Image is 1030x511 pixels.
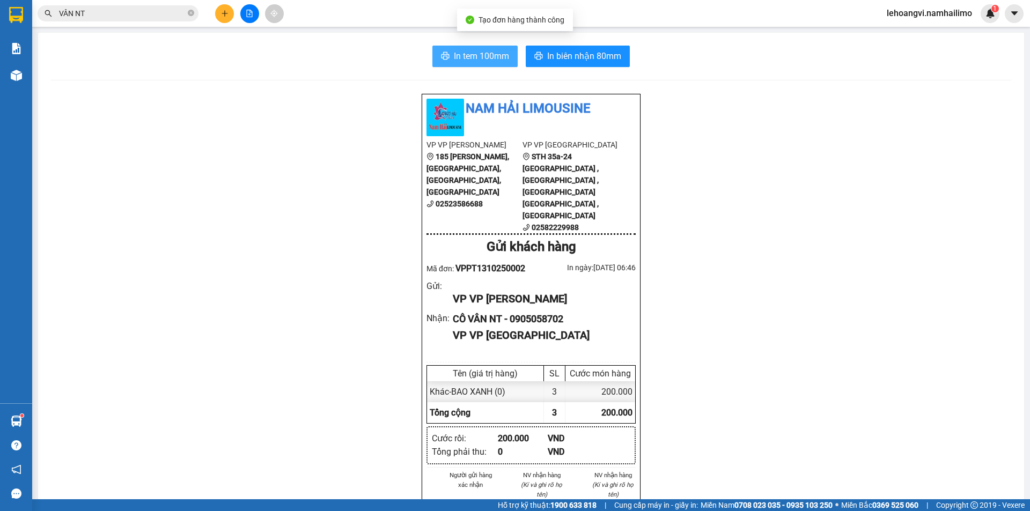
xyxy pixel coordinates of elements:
span: | [605,499,606,511]
img: logo-vxr [9,7,23,23]
span: phone [426,200,434,208]
li: Người gửi hàng xác nhận [448,470,494,490]
span: environment [426,153,434,160]
span: close-circle [188,10,194,16]
b: 02523586688 [436,199,483,208]
span: lehoangvi.namhailimo [878,6,981,20]
span: 3 [552,408,557,418]
span: close-circle [188,9,194,19]
span: phone [523,224,530,231]
div: VND [548,445,598,458]
span: check-circle [466,16,474,24]
span: Tạo đơn hàng thành công [479,16,564,24]
button: aim [265,4,284,23]
img: logo.jpg [5,5,43,43]
img: logo.jpg [426,99,464,136]
div: VND [548,432,598,445]
input: Tìm tên, số ĐT hoặc mã đơn [59,8,186,19]
li: VP VP [PERSON_NAME] [426,139,523,151]
strong: 0369 525 060 [872,501,918,509]
div: Cước món hàng [568,368,632,379]
span: Cung cấp máy in - giấy in: [614,499,698,511]
li: VP VP [PERSON_NAME] [5,58,74,82]
span: In tem 100mm [454,49,509,63]
div: Gửi khách hàng [426,237,636,257]
strong: 0708 023 035 - 0935 103 250 [734,501,833,509]
span: Khác - BAO XANH (0) [430,387,505,397]
span: printer [534,51,543,62]
span: | [926,499,928,511]
li: NV nhận hàng [519,470,565,480]
i: (Kí và ghi rõ họ tên) [592,481,634,498]
li: VP VP [GEOGRAPHIC_DATA] [523,139,619,151]
span: file-add [246,10,253,17]
li: Nam Hải Limousine [5,5,156,46]
span: question-circle [11,440,21,450]
span: plus [221,10,229,17]
span: aim [270,10,278,17]
span: Tổng cộng [430,408,470,418]
div: CÔ VÂN NT - 0905058702 [453,312,627,327]
button: printerIn biên nhận 80mm [526,46,630,67]
b: 185 [PERSON_NAME], [GEOGRAPHIC_DATA], [GEOGRAPHIC_DATA], [GEOGRAPHIC_DATA] [426,152,509,196]
span: printer [441,51,450,62]
span: 1 [993,5,997,12]
div: In ngày: [DATE] 06:46 [531,262,636,273]
i: (Kí và ghi rõ họ tên) [521,481,562,498]
span: message [11,488,21,499]
div: Mã đơn: [426,262,531,275]
div: Gửi : [426,279,453,293]
img: solution-icon [11,43,22,54]
div: 0 [498,445,548,458]
span: environment [523,153,530,160]
span: Hỗ trợ kỹ thuật: [498,499,597,511]
div: VP VP [PERSON_NAME] [453,291,627,307]
span: VPPT1310250002 [455,263,525,273]
strong: 1900 633 818 [550,501,597,509]
div: Tổng phải thu : [432,445,498,458]
sup: 1 [20,414,24,417]
button: caret-down [1005,4,1024,23]
span: search [45,10,52,17]
li: VP VP [PERSON_NAME] Lão [74,58,143,93]
img: warehouse-icon [11,70,22,81]
div: 3 [544,381,565,402]
b: STH 35a-24 [GEOGRAPHIC_DATA] , [GEOGRAPHIC_DATA] , [GEOGRAPHIC_DATA] [GEOGRAPHIC_DATA] , [GEOGRAP... [523,152,599,220]
span: Miền Bắc [841,499,918,511]
button: file-add [240,4,259,23]
div: VP VP [GEOGRAPHIC_DATA] [453,327,627,344]
b: 02582229988 [532,223,579,232]
span: caret-down [1010,9,1019,18]
div: 200.000 [498,432,548,445]
span: copyright [970,501,978,509]
span: In biên nhận 80mm [547,49,621,63]
img: warehouse-icon [11,416,22,427]
span: Miền Nam [701,499,833,511]
div: Tên (giá trị hàng) [430,368,541,379]
div: SL [547,368,562,379]
span: 200.000 [601,408,632,418]
li: NV nhận hàng [590,470,636,480]
span: notification [11,464,21,475]
div: 200.000 [565,381,635,402]
img: icon-new-feature [985,9,995,18]
div: Cước rồi : [432,432,498,445]
div: Nhận : [426,312,453,325]
span: ⚪️ [835,503,838,507]
li: Nam Hải Limousine [426,99,636,119]
button: plus [215,4,234,23]
button: printerIn tem 100mm [432,46,518,67]
sup: 1 [991,5,999,12]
